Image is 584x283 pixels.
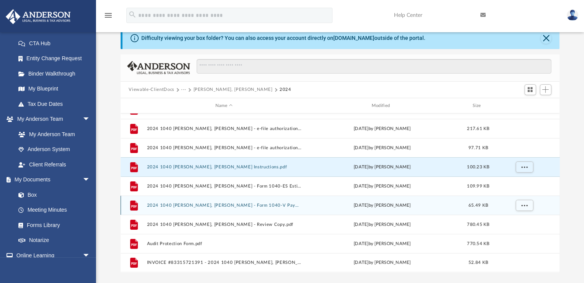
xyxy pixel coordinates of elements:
div: by [PERSON_NAME] [305,221,460,228]
a: My Anderson Teamarrow_drop_down [5,112,98,127]
a: Tax Due Dates [11,96,102,112]
i: search [128,10,137,19]
span: 65.49 KB [468,203,488,207]
a: My Anderson Team [11,127,94,142]
a: Client Referrals [11,157,98,172]
span: 770.54 KB [467,242,489,246]
a: [DOMAIN_NAME] [333,35,374,41]
button: Viewable-ClientDocs [129,86,174,93]
a: Box [11,187,94,202]
div: Name [146,102,301,109]
button: Add [540,84,551,95]
a: CTA Hub [11,36,102,51]
span: arrow_drop_down [83,248,98,263]
button: 2024 1040 [PERSON_NAME], [PERSON_NAME] - Review Copy.pdf [147,222,301,227]
div: Modified [304,102,459,109]
span: 109.99 KB [467,184,489,188]
span: arrow_drop_down [83,112,98,127]
button: Close [541,33,551,44]
button: Audit Protection Form.pdf [147,241,301,246]
span: 100.23 KB [467,165,489,169]
span: [DATE] [354,222,369,227]
span: arrow_drop_down [83,172,98,188]
i: menu [104,11,113,20]
span: 52.84 KB [468,261,488,265]
a: My Blueprint [11,81,98,97]
span: [DATE] [354,165,369,169]
button: ··· [181,86,186,93]
button: [PERSON_NAME], [PERSON_NAME] [193,86,272,93]
div: by [PERSON_NAME] [305,164,460,171]
button: 2024 1040 [PERSON_NAME], [PERSON_NAME] - Form 1040-ES Estimated Tax Payment.pdf [147,184,301,189]
a: menu [104,15,113,20]
button: 2024 [280,86,291,93]
div: by [PERSON_NAME] [305,202,460,209]
span: [DATE] [354,184,369,188]
div: [DATE] by [PERSON_NAME] [305,240,460,247]
img: Anderson Advisors Platinum Portal [3,9,73,24]
span: 780.45 KB [467,222,489,227]
a: Meeting Minutes [11,202,98,218]
div: Difficulty viewing your box folder? You can also access your account directly on outside of the p... [141,34,425,42]
button: 2024 1040 [PERSON_NAME], [PERSON_NAME] - e-file authorization - please sign.pdf [147,145,301,150]
a: Online Learningarrow_drop_down [5,248,98,263]
div: Size [463,102,493,109]
a: Notarize [11,233,98,248]
div: id [124,102,143,109]
a: Anderson System [11,142,98,157]
img: User Pic [567,10,578,21]
a: My Documentsarrow_drop_down [5,172,98,188]
div: id [497,102,551,109]
a: Entity Change Request [11,51,102,66]
button: 2024 1040 [PERSON_NAME], [PERSON_NAME] - Form 1040-V Payment Voucher.pdf [147,203,301,208]
span: [DATE] [354,203,369,207]
span: 217.61 KB [467,127,489,131]
div: [DATE] by [PERSON_NAME] [305,260,460,267]
button: 2024 1040 [PERSON_NAME], [PERSON_NAME] Instructions.pdf [147,165,301,169]
input: Search files and folders [197,59,551,74]
button: More options [515,161,533,173]
button: More options [515,200,533,211]
button: 2024 1040 [PERSON_NAME], [PERSON_NAME] - e-file authorization - please sign - DocuSigned.pdf [147,126,301,131]
a: Forms Library [11,217,94,233]
span: 97.71 KB [468,146,488,150]
button: Switch to Grid View [524,84,536,95]
a: Binder Walkthrough [11,66,102,81]
div: by [PERSON_NAME] [305,145,460,151]
div: [DATE] by [PERSON_NAME] [305,125,460,132]
span: [DATE] [354,146,369,150]
div: grid [121,114,560,272]
button: INVOICE #83315721391 - 2024 1040 [PERSON_NAME], [PERSON_NAME].pdf [147,260,301,265]
div: by [PERSON_NAME] [305,183,460,190]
